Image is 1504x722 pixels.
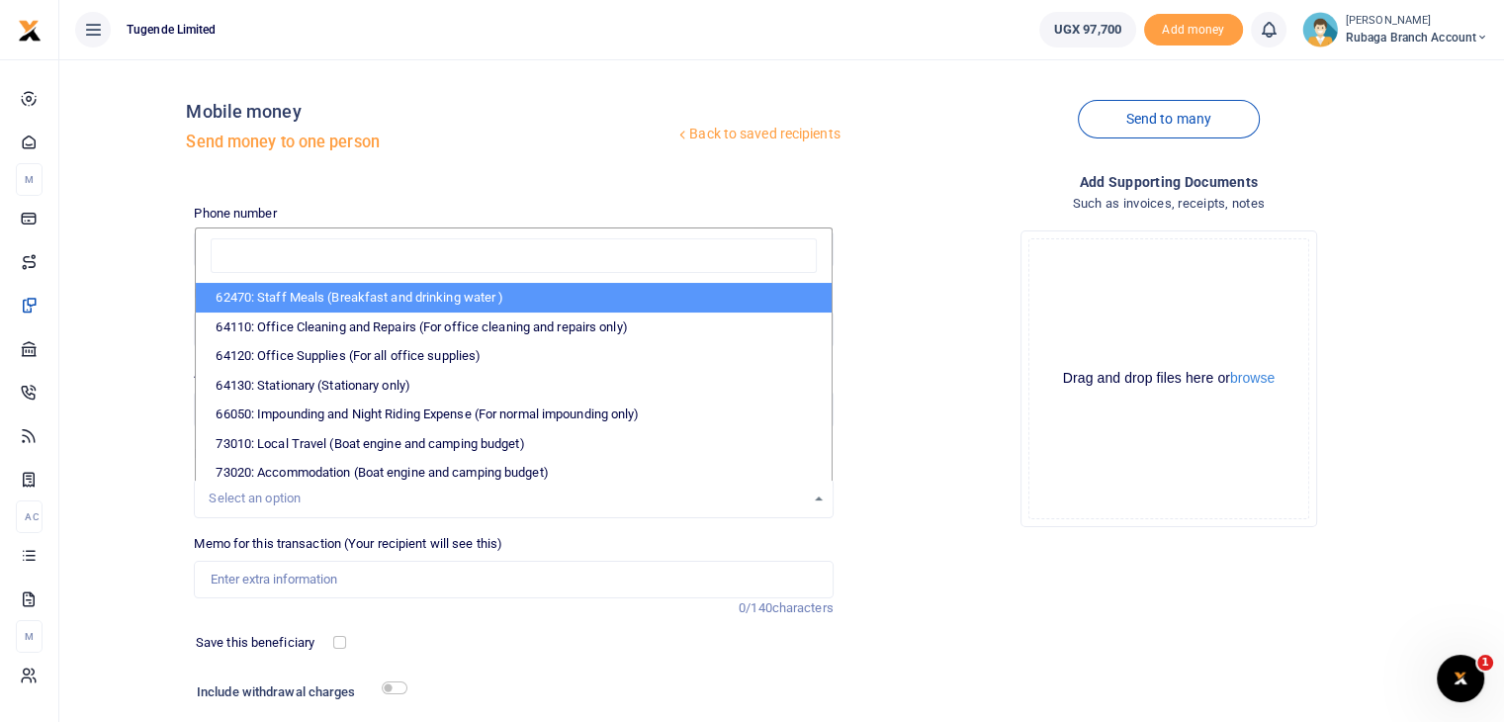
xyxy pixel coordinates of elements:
h4: Add supporting Documents [849,171,1488,193]
li: 64110: Office Cleaning and Repairs (For office cleaning and repairs only) [196,313,831,342]
div: Drag and drop files here or [1029,369,1308,388]
label: Recipient's name [194,284,291,304]
li: 73020: Accommodation (Boat engine and camping budget) [196,458,831,488]
img: logo-small [18,19,42,43]
input: Loading name... [194,311,833,348]
input: UGX [194,391,833,428]
li: Wallet ballance [1031,12,1144,47]
a: Add money [1144,21,1243,36]
label: Phone number [194,204,276,224]
label: Memo for this transaction (Your recipient will see this) [194,534,502,554]
input: Enter extra information [194,561,833,598]
div: Select an option [209,489,804,508]
input: Enter phone number [194,230,833,268]
div: File Uploader [1020,230,1317,527]
h6: Include withdrawal charges [197,684,398,700]
li: 73010: Local Travel (Boat engine and camping budget) [196,429,831,459]
span: characters [772,600,834,615]
label: Amount you want to send [194,364,337,384]
a: Send to many [1078,100,1260,138]
a: Back to saved recipients [674,117,841,152]
h5: Send money to one person [186,133,674,152]
li: Toup your wallet [1144,14,1243,46]
iframe: Intercom live chat [1437,655,1484,702]
li: 62470: Staff Meals (Breakfast and drinking water ) [196,283,831,313]
span: Rubaga branch account [1346,29,1488,46]
a: UGX 97,700 [1039,12,1136,47]
li: 66050: Impounding and Night Riding Expense (For normal impounding only) [196,400,831,429]
li: M [16,163,43,196]
li: 64130: Stationary (Stationary only) [196,371,831,401]
button: browse [1230,371,1275,385]
h4: Such as invoices, receipts, notes [849,193,1488,215]
li: 64120: Office Supplies (For all office supplies) [196,341,831,371]
a: logo-small logo-large logo-large [18,22,42,37]
label: Save this beneficiary [196,633,314,653]
a: profile-user [PERSON_NAME] Rubaga branch account [1302,12,1488,47]
img: profile-user [1302,12,1338,47]
span: Tugende Limited [119,21,224,39]
small: [PERSON_NAME] [1346,13,1488,30]
span: 1 [1477,655,1493,671]
li: M [16,620,43,653]
h4: Mobile money [186,101,674,123]
label: Reason you are spending [194,444,336,464]
span: Add money [1144,14,1243,46]
span: 0/140 [739,600,772,615]
span: UGX 97,700 [1054,20,1121,40]
li: Ac [16,500,43,533]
